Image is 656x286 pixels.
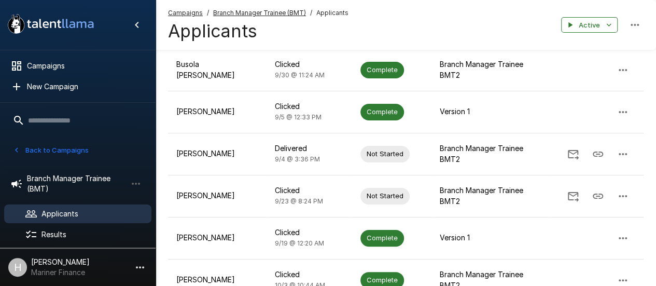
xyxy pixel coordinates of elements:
[440,59,541,80] p: Branch Manager Trainee BMT2
[440,106,541,117] p: Version 1
[213,9,306,17] u: Branch Manager Trainee (BMT)
[275,143,344,154] p: Delivered
[275,239,324,247] span: 9/19 @ 12:20 AM
[168,9,203,17] u: Campaigns
[440,185,541,206] p: Branch Manager Trainee BMT2
[440,233,541,243] p: Version 1
[275,59,344,70] p: Clicked
[275,269,344,280] p: Clicked
[561,148,585,157] span: Send Invitation
[207,8,209,18] span: /
[360,275,404,285] span: Complete
[316,8,348,18] span: Applicants
[585,148,610,157] span: Copy Interview Link
[176,106,258,117] p: [PERSON_NAME]
[275,155,320,163] span: 9/4 @ 3:36 PM
[360,191,410,201] span: Not Started
[360,149,410,159] span: Not Started
[168,20,348,42] h4: Applicants
[176,275,258,285] p: [PERSON_NAME]
[275,227,344,238] p: Clicked
[585,190,610,199] span: Copy Interview Link
[360,233,404,243] span: Complete
[275,101,344,112] p: Clicked
[176,190,258,201] p: [PERSON_NAME]
[561,190,585,199] span: Send Invitation
[360,107,404,117] span: Complete
[275,71,325,79] span: 9/30 @ 11:24 AM
[561,17,618,33] button: Active
[176,148,258,159] p: [PERSON_NAME]
[176,233,258,243] p: [PERSON_NAME]
[275,197,323,205] span: 9/23 @ 8:24 PM
[275,185,344,196] p: Clicked
[360,65,404,75] span: Complete
[310,8,312,18] span: /
[275,113,322,121] span: 9/5 @ 12:33 PM
[176,59,258,80] p: Busola [PERSON_NAME]
[440,143,541,164] p: Branch Manager Trainee BMT2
